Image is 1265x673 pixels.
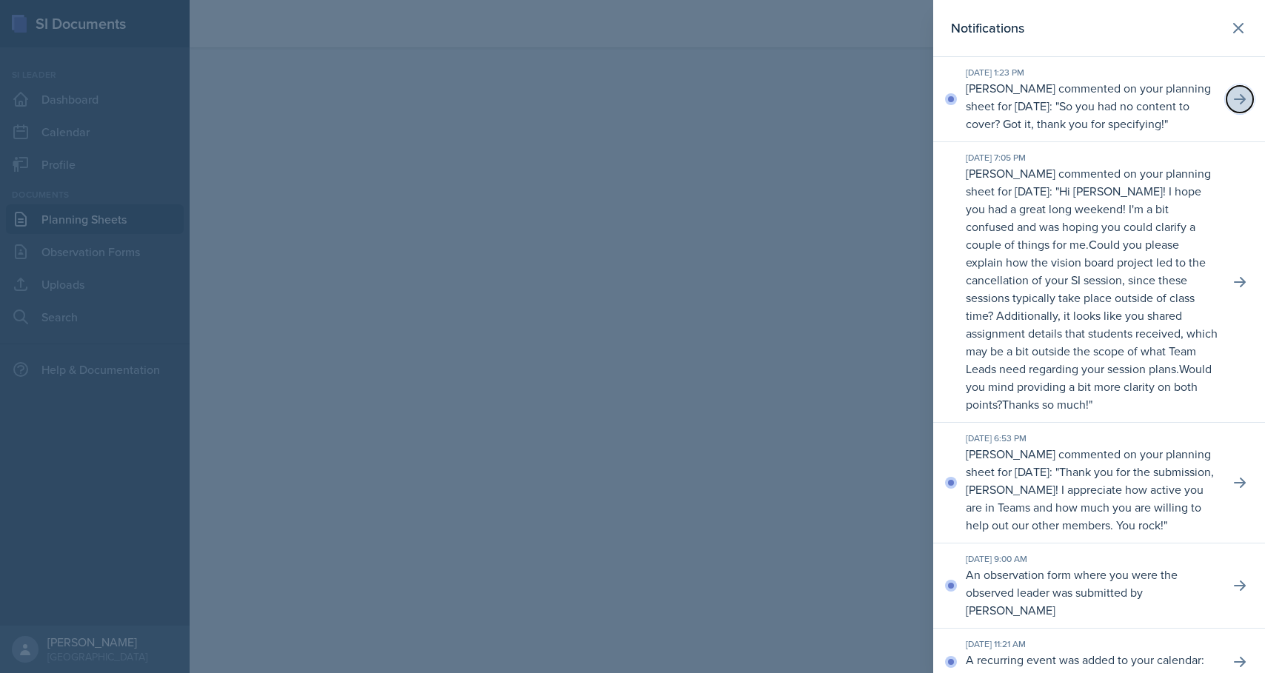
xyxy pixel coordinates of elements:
p: Thanks so much! [1002,396,1089,412]
p: So you had no content to cover? Got it, thank you for specifying! [966,98,1189,132]
div: [DATE] 1:23 PM [966,66,1218,79]
div: [DATE] 9:00 AM [966,552,1218,566]
p: Thank you for the submission, [PERSON_NAME]! I appreciate how active you are in Teams and how muc... [966,463,1214,533]
h2: Notifications [951,18,1024,38]
p: An observation form where you were the observed leader was submitted by [PERSON_NAME] [966,566,1218,619]
div: [DATE] 6:53 PM [966,432,1218,445]
div: [DATE] 11:21 AM [966,637,1218,651]
p: [PERSON_NAME] commented on your planning sheet for [DATE]: " " [966,445,1218,534]
p: Hi [PERSON_NAME]! I hope you had a great long weekend! I'm a bit confused and was hoping you coul... [966,183,1201,252]
p: Could you please explain how the vision board project led to the cancellation of your SI session,... [966,236,1218,377]
p: Would you mind providing a bit more clarity on both points? [966,361,1212,412]
p: [PERSON_NAME] commented on your planning sheet for [DATE]: " " [966,164,1218,413]
p: [PERSON_NAME] commented on your planning sheet for [DATE]: " " [966,79,1218,133]
div: [DATE] 7:05 PM [966,151,1218,164]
